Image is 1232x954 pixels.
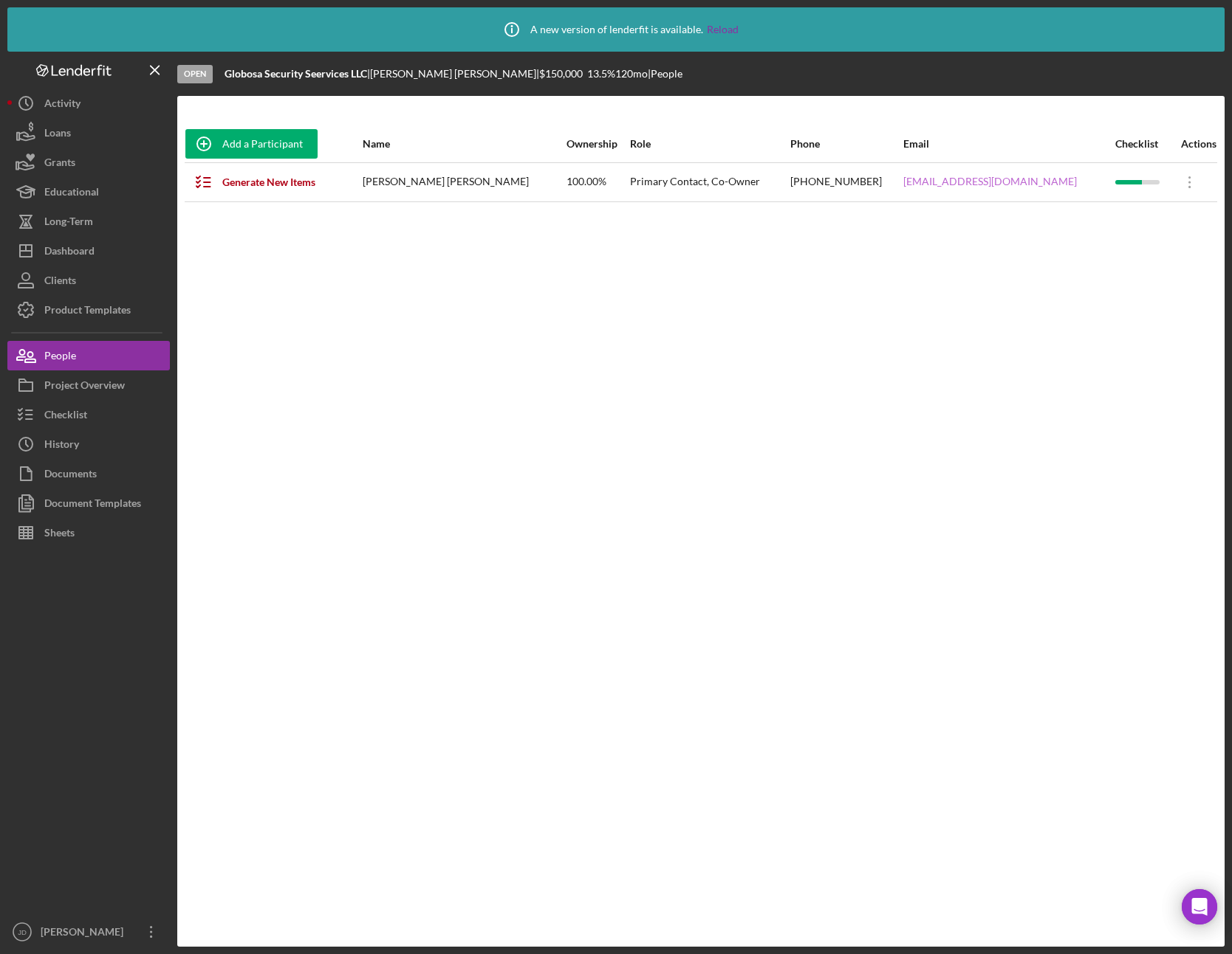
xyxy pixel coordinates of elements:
button: Add a Participant [185,129,318,159]
div: | [225,68,370,80]
button: Grants [7,148,170,177]
div: Open [177,65,213,83]
div: People [44,341,76,374]
button: Dashboard [7,236,170,266]
div: Loans [44,118,71,151]
div: Add a Participant [222,129,303,159]
div: Role [630,138,788,150]
div: Document Templates [44,488,141,522]
button: Project Overview [7,370,170,400]
div: Documents [44,459,97,492]
button: Product Templates [7,295,170,325]
button: Long-Term [7,207,170,236]
div: Project Overview [44,370,125,404]
button: Sheets [7,518,170,547]
button: History [7,429,170,459]
div: Checklist [44,400,87,433]
div: Educational [44,177,99,210]
div: A new version of lenderfit is available. [493,11,739,48]
div: Checklist [1115,138,1169,150]
div: | People [648,68,682,80]
div: Actions [1171,138,1216,150]
div: Open Intercom Messenger [1182,889,1217,924]
text: JD [18,928,27,936]
div: [PERSON_NAME] [PERSON_NAME] [363,164,565,201]
b: Globosa Security Seervices LLC [225,67,367,80]
div: [PERSON_NAME] [PERSON_NAME] | [370,68,539,80]
div: Generate New Items [222,167,315,197]
button: Loans [7,118,170,148]
button: Clients [7,266,170,295]
div: Clients [44,266,76,299]
div: Phone [790,138,902,150]
div: 100.00% [567,164,629,201]
button: JD[PERSON_NAME] [7,917,170,947]
button: Document Templates [7,488,170,518]
button: Checklist [7,400,170,429]
div: Name [363,138,565,150]
button: Educational [7,177,170,207]
button: Activity [7,89,170,118]
div: Sheets [44,518,75,551]
div: Activity [44,89,81,122]
div: Email [903,138,1115,150]
div: Long-Term [44,207,93,240]
div: History [44,429,79,463]
span: $150,000 [539,67,583,80]
div: 13.5 % [587,68,615,80]
div: Ownership [567,138,629,150]
button: People [7,341,170,370]
a: [EMAIL_ADDRESS][DOMAIN_NAME] [903,176,1077,187]
div: [PERSON_NAME] [37,917,133,950]
button: Generate New Items [185,167,330,197]
div: Primary Contact, Co-Owner [630,164,788,201]
div: [PHONE_NUMBER] [790,164,902,201]
a: Reload [707,24,739,35]
div: Grants [44,148,75,181]
button: Documents [7,459,170,488]
div: 120 mo [615,68,648,80]
div: Product Templates [44,295,131,328]
div: Dashboard [44,236,95,269]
